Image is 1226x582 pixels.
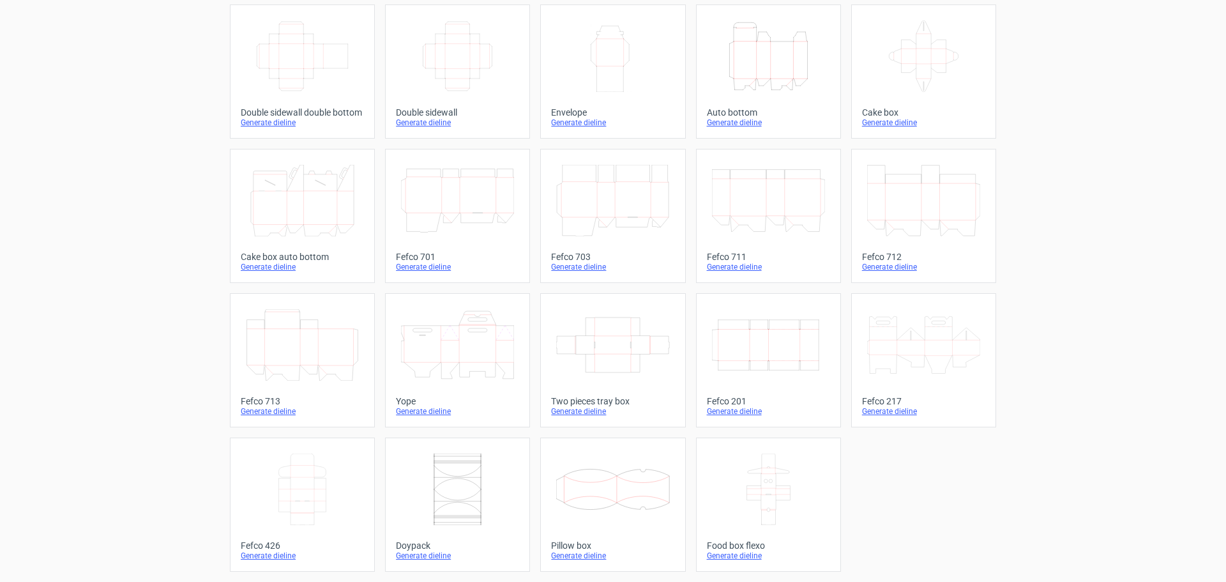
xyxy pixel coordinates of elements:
[707,252,830,262] div: Fefco 711
[696,4,841,139] a: Auto bottomGenerate dieline
[230,438,375,572] a: Fefco 426Generate dieline
[241,252,364,262] div: Cake box auto bottom
[241,118,364,128] div: Generate dieline
[551,540,674,551] div: Pillow box
[551,107,674,118] div: Envelope
[707,551,830,561] div: Generate dieline
[396,406,519,417] div: Generate dieline
[862,396,985,406] div: Fefco 217
[385,293,530,427] a: YopeGenerate dieline
[862,262,985,272] div: Generate dieline
[862,406,985,417] div: Generate dieline
[551,551,674,561] div: Generate dieline
[230,4,375,139] a: Double sidewall double bottomGenerate dieline
[551,252,674,262] div: Fefco 703
[551,406,674,417] div: Generate dieline
[707,406,830,417] div: Generate dieline
[385,4,530,139] a: Double sidewallGenerate dieline
[551,396,674,406] div: Two pieces tray box
[396,551,519,561] div: Generate dieline
[551,118,674,128] div: Generate dieline
[851,149,996,283] a: Fefco 712Generate dieline
[241,107,364,118] div: Double sidewall double bottom
[396,396,519,406] div: Yope
[540,438,685,572] a: Pillow boxGenerate dieline
[396,262,519,272] div: Generate dieline
[707,262,830,272] div: Generate dieline
[696,293,841,427] a: Fefco 201Generate dieline
[707,540,830,551] div: Food box flexo
[241,540,364,551] div: Fefco 426
[241,396,364,406] div: Fefco 713
[707,396,830,406] div: Fefco 201
[696,149,841,283] a: Fefco 711Generate dieline
[707,118,830,128] div: Generate dieline
[396,252,519,262] div: Fefco 701
[396,107,519,118] div: Double sidewall
[696,438,841,572] a: Food box flexoGenerate dieline
[707,107,830,118] div: Auto bottom
[241,262,364,272] div: Generate dieline
[540,4,685,139] a: EnvelopeGenerate dieline
[862,252,985,262] div: Fefco 712
[385,149,530,283] a: Fefco 701Generate dieline
[241,551,364,561] div: Generate dieline
[241,406,364,417] div: Generate dieline
[540,149,685,283] a: Fefco 703Generate dieline
[851,4,996,139] a: Cake boxGenerate dieline
[385,438,530,572] a: DoypackGenerate dieline
[396,118,519,128] div: Generate dieline
[230,149,375,283] a: Cake box auto bottomGenerate dieline
[862,118,985,128] div: Generate dieline
[862,107,985,118] div: Cake box
[851,293,996,427] a: Fefco 217Generate dieline
[540,293,685,427] a: Two pieces tray boxGenerate dieline
[396,540,519,551] div: Doypack
[230,293,375,427] a: Fefco 713Generate dieline
[551,262,674,272] div: Generate dieline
